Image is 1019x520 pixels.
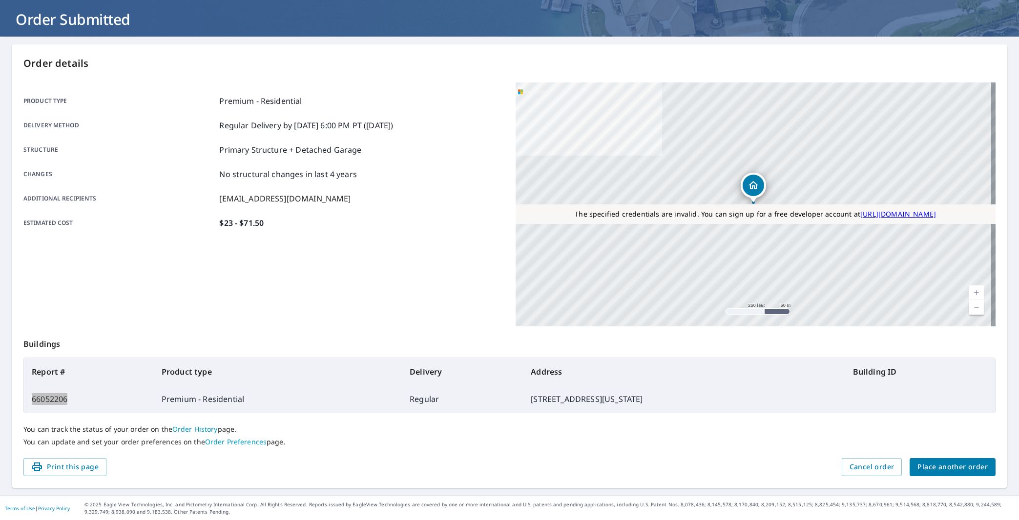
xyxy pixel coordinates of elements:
[31,461,99,473] span: Print this page
[219,95,302,107] p: Premium - Residential
[12,9,1007,29] h1: Order Submitted
[741,173,766,203] div: Dropped pin, building 1, Residential property, 11808 Volterra Way Oklahoma City, OK 73170
[154,385,402,413] td: Premium - Residential
[910,458,996,476] button: Place another order
[219,217,264,229] p: $23 - $71.50
[23,326,996,358] p: Buildings
[205,437,267,446] a: Order Preferences
[154,358,402,385] th: Product type
[23,438,996,446] p: You can update and set your order preferences on the page.
[23,95,215,107] p: Product type
[23,425,996,434] p: You can track the status of your order on the page.
[23,120,215,131] p: Delivery method
[219,120,393,131] p: Regular Delivery by [DATE] 6:00 PM PT ([DATE])
[24,358,154,385] th: Report #
[5,505,70,511] p: |
[38,505,70,512] a: Privacy Policy
[969,300,984,315] a: Current Level 17, Zoom Out
[5,505,35,512] a: Terms of Use
[845,358,995,385] th: Building ID
[516,204,996,224] div: The specified credentials are invalid. You can sign up for a free developer account at http://www...
[172,424,218,434] a: Order History
[84,501,1014,516] p: © 2025 Eagle View Technologies, Inc. and Pictometry International Corp. All Rights Reserved. Repo...
[850,461,894,473] span: Cancel order
[23,193,215,204] p: Additional recipients
[402,385,523,413] td: Regular
[523,358,845,385] th: Address
[23,217,215,229] p: Estimated cost
[860,209,936,219] a: [URL][DOMAIN_NAME]
[842,458,902,476] button: Cancel order
[969,285,984,300] a: Current Level 17, Zoom In
[516,204,996,224] div: The specified credentials are invalid. You can sign up for a free developer account at
[219,168,357,180] p: No structural changes in last 4 years
[24,385,154,413] td: 66052206
[523,385,845,413] td: [STREET_ADDRESS][US_STATE]
[23,56,996,71] p: Order details
[917,461,988,473] span: Place another order
[219,144,361,156] p: Primary Structure + Detached Garage
[23,144,215,156] p: Structure
[23,458,106,476] button: Print this page
[23,168,215,180] p: Changes
[219,193,351,204] p: [EMAIL_ADDRESS][DOMAIN_NAME]
[402,358,523,385] th: Delivery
